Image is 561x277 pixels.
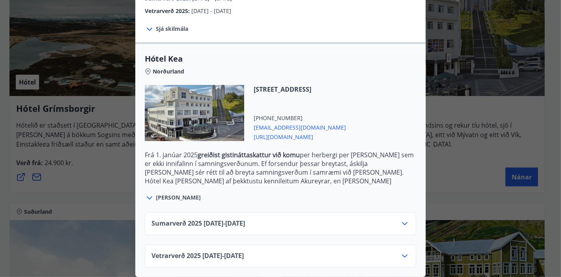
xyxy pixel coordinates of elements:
span: [DATE] - [DATE] [191,7,231,15]
span: Norðurland [153,68,184,75]
span: Sjá skilmála [156,25,188,33]
span: Vetrarverð 2025 : [145,7,191,15]
span: Hótel Kea [145,53,416,64]
span: [STREET_ADDRESS] [254,85,346,94]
